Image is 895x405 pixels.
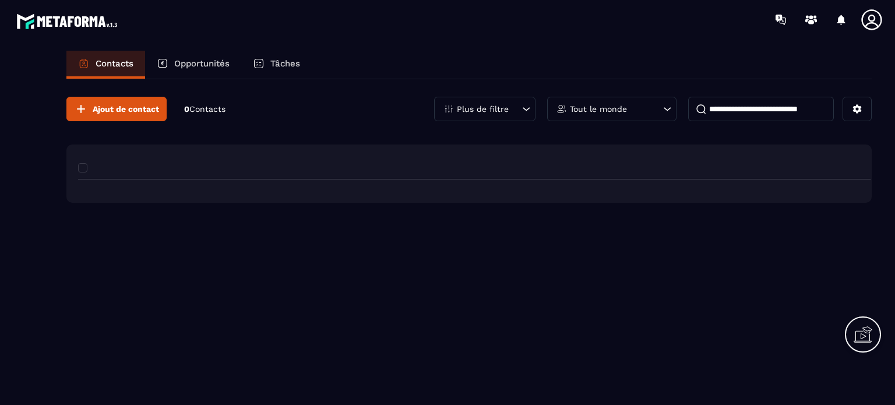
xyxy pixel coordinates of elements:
[96,58,133,69] p: Contacts
[16,10,121,32] img: logo
[270,58,300,69] p: Tâches
[241,51,312,79] a: Tâches
[66,97,167,121] button: Ajout de contact
[66,51,145,79] a: Contacts
[93,103,159,115] span: Ajout de contact
[189,104,225,114] span: Contacts
[457,105,509,113] p: Plus de filtre
[570,105,627,113] p: Tout le monde
[174,58,230,69] p: Opportunités
[184,104,225,115] p: 0
[145,51,241,79] a: Opportunités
